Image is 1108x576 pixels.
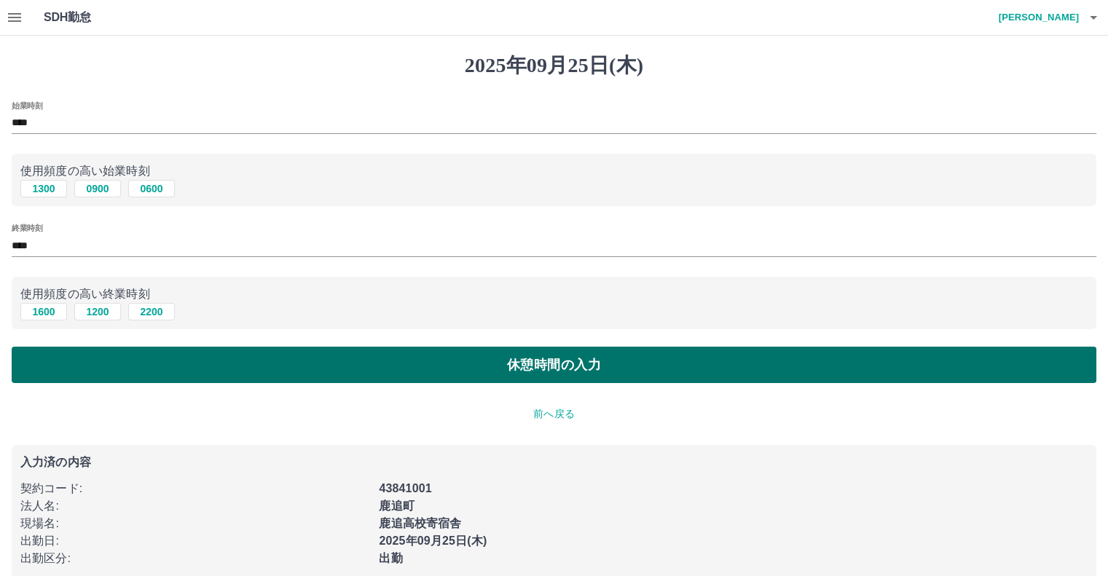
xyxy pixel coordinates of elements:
p: 使用頻度の高い終業時刻 [20,285,1088,303]
p: 出勤日 : [20,532,370,550]
button: 0600 [128,180,175,197]
button: 0900 [74,180,121,197]
button: 1300 [20,180,67,197]
button: 1200 [74,303,121,320]
p: 現場名 : [20,515,370,532]
p: 法人名 : [20,497,370,515]
label: 始業時刻 [12,100,42,111]
b: 鹿追高校寄宿舎 [379,517,461,529]
p: 使用頻度の高い始業時刻 [20,162,1088,180]
p: 契約コード : [20,480,370,497]
label: 終業時刻 [12,223,42,234]
p: 出勤区分 : [20,550,370,567]
b: 43841001 [379,482,431,494]
b: 出勤 [379,552,402,564]
button: 1600 [20,303,67,320]
p: 入力済の内容 [20,457,1088,468]
button: 2200 [128,303,175,320]
b: 鹿追町 [379,500,414,512]
p: 前へ戻る [12,406,1096,422]
button: 休憩時間の入力 [12,347,1096,383]
h1: 2025年09月25日(木) [12,53,1096,78]
b: 2025年09月25日(木) [379,534,487,547]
